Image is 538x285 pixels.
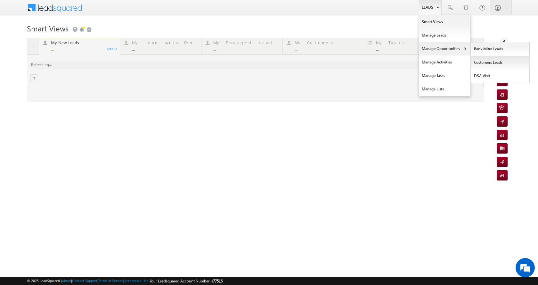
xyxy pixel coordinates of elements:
a: Contact Support [72,279,97,283]
a: Manage Opportunities [419,42,470,55]
a: DSA Visit [471,69,530,83]
span: Smart Views [27,23,69,33]
a: About [62,279,71,283]
a: Manage Lists [419,82,470,96]
span: © 2025 LeadSquared | | | | | [27,278,223,284]
span: 77516 [213,279,223,283]
a: Smart Views [419,15,470,29]
a: Terms of Service [98,279,123,283]
a: Manage Leads [419,29,470,42]
a: Acceptable Use [124,279,149,283]
span: Your Leadsquared Account Number is [150,279,223,283]
a: Bank Mitra Leads [471,42,530,56]
a: Manage Tasks [419,69,470,82]
a: Customers Leads [471,56,530,69]
a: Manage Activities [419,55,470,69]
